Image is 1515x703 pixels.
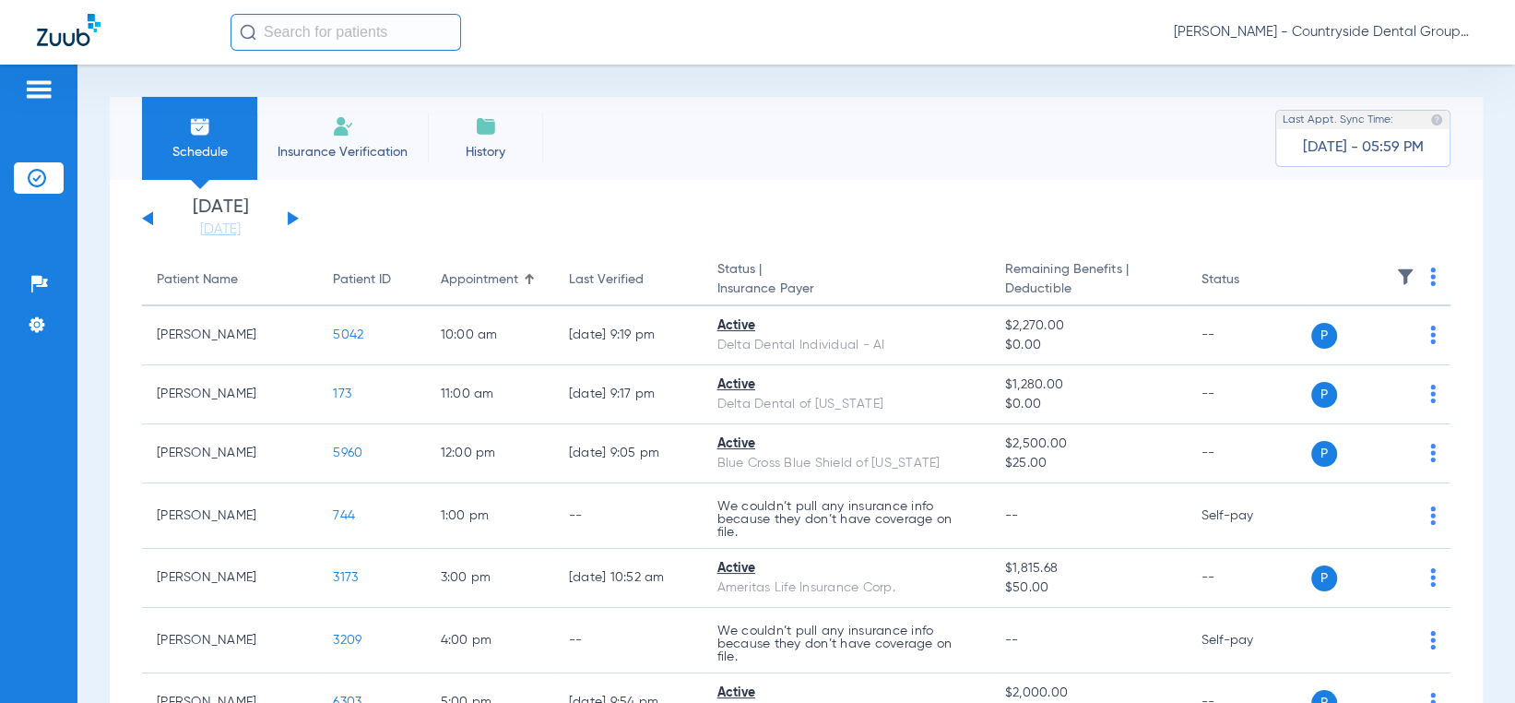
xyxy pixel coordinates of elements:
[1430,568,1436,587] img: group-dot-blue.svg
[475,115,497,137] img: History
[990,255,1187,306] th: Remaining Benefits |
[554,424,703,483] td: [DATE] 9:05 PM
[231,14,461,51] input: Search for patients
[716,559,975,578] div: Active
[1186,608,1310,673] td: Self-pay
[1311,566,1337,591] span: P
[333,270,391,290] div: Patient ID
[333,571,358,584] span: 3173
[165,198,276,239] li: [DATE]
[1005,336,1172,355] span: $0.00
[157,270,303,290] div: Patient Name
[142,424,318,483] td: [PERSON_NAME]
[271,143,414,161] span: Insurance Verification
[1005,316,1172,336] span: $2,270.00
[37,14,101,46] img: Zuub Logo
[716,280,975,299] span: Insurance Payer
[1186,365,1310,424] td: --
[1186,424,1310,483] td: --
[441,270,539,290] div: Appointment
[716,375,975,395] div: Active
[1005,634,1019,647] span: --
[142,306,318,365] td: [PERSON_NAME]
[554,549,703,608] td: [DATE] 10:52 AM
[333,634,361,647] span: 3209
[142,549,318,608] td: [PERSON_NAME]
[142,365,318,424] td: [PERSON_NAME]
[442,143,529,161] span: History
[24,78,53,101] img: hamburger-icon
[1311,323,1337,349] span: P
[1005,509,1019,522] span: --
[1430,113,1443,126] img: last sync help info
[554,365,703,424] td: [DATE] 9:17 PM
[1396,268,1414,286] img: filter.svg
[1430,631,1436,649] img: group-dot-blue.svg
[156,143,243,161] span: Schedule
[1005,684,1172,703] span: $2,000.00
[333,447,362,459] span: 5960
[1303,138,1424,157] span: [DATE] - 05:59 PM
[554,306,703,365] td: [DATE] 9:19 PM
[554,608,703,673] td: --
[157,270,238,290] div: Patient Name
[333,387,351,400] span: 173
[1430,385,1436,403] img: group-dot-blue.svg
[441,270,518,290] div: Appointment
[1311,382,1337,408] span: P
[1186,306,1310,365] td: --
[1005,375,1172,395] span: $1,280.00
[1174,23,1478,42] span: [PERSON_NAME] - Countryside Dental Group
[426,365,554,424] td: 11:00 AM
[142,483,318,549] td: [PERSON_NAME]
[333,509,355,522] span: 744
[426,608,554,673] td: 4:00 PM
[1005,454,1172,473] span: $25.00
[554,483,703,549] td: --
[716,336,975,355] div: Delta Dental Individual - AI
[1311,441,1337,467] span: P
[716,435,975,454] div: Active
[426,306,554,365] td: 10:00 AM
[716,316,975,336] div: Active
[333,328,363,341] span: 5042
[1005,280,1172,299] span: Deductible
[716,684,975,703] div: Active
[1430,326,1436,344] img: group-dot-blue.svg
[142,608,318,673] td: [PERSON_NAME]
[569,270,644,290] div: Last Verified
[1005,578,1172,598] span: $50.00
[702,255,989,306] th: Status |
[426,549,554,608] td: 3:00 PM
[1430,268,1436,286] img: group-dot-blue.svg
[1430,506,1436,525] img: group-dot-blue.svg
[569,270,688,290] div: Last Verified
[189,115,211,137] img: Schedule
[716,578,975,598] div: Ameritas Life Insurance Corp.
[426,483,554,549] td: 1:00 PM
[165,220,276,239] a: [DATE]
[716,454,975,473] div: Blue Cross Blue Shield of [US_STATE]
[1186,255,1310,306] th: Status
[1005,559,1172,578] span: $1,815.68
[1430,444,1436,462] img: group-dot-blue.svg
[1283,111,1393,129] span: Last Appt. Sync Time:
[240,24,256,41] img: Search Icon
[716,500,975,539] p: We couldn’t pull any insurance info because they don’t have coverage on file.
[426,424,554,483] td: 12:00 PM
[1186,483,1310,549] td: Self-pay
[1005,395,1172,414] span: $0.00
[1186,549,1310,608] td: --
[1005,435,1172,454] span: $2,500.00
[333,270,410,290] div: Patient ID
[332,115,354,137] img: Manual Insurance Verification
[716,395,975,414] div: Delta Dental of [US_STATE]
[716,625,975,663] p: We couldn’t pull any insurance info because they don’t have coverage on file.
